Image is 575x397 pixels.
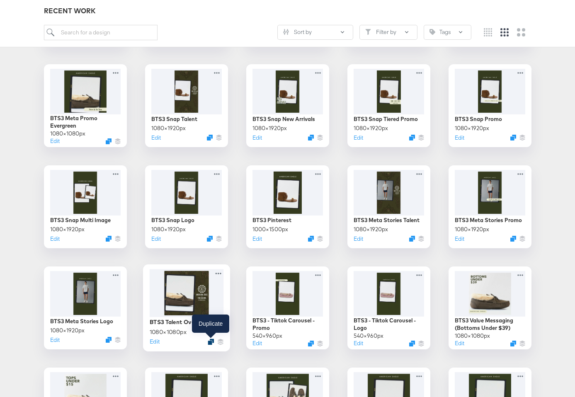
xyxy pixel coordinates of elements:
svg: Duplicate [308,341,314,346]
div: BTS3 Meta Stories Logo1080×1920pxEditDuplicate [44,266,127,349]
div: BTS3 Meta Stories Talent1080×1920pxEditDuplicate [347,165,430,248]
button: Duplicate [106,138,112,144]
div: BTS3 Snap Logo1080×1920pxEditDuplicate [145,165,228,248]
div: BTS3 Value Messaging (Bottoms Under $39)1080×1080pxEditDuplicate [449,266,531,349]
svg: Tag [429,29,435,35]
button: Edit [151,235,161,243]
svg: Duplicate [510,236,516,242]
svg: Duplicate [409,341,415,346]
div: BTS3 Talent Overlay [149,318,204,326]
div: 1000 × 1500 px [252,225,288,233]
div: 1080 × 1920 px [455,225,489,233]
div: BTS3 Snap Talent1080×1920pxEditDuplicate [145,64,228,147]
svg: Duplicate [409,135,415,140]
div: 1080 × 1080 px [149,328,186,336]
div: RECENT WORK [44,6,531,16]
svg: Duplicate [409,236,415,242]
div: 1080 × 1080 px [455,332,490,340]
div: BTS3 Pinterest [252,216,291,224]
svg: Small grid [484,28,492,36]
div: BTS3 Snap New Arrivals1080×1920pxEditDuplicate [246,64,329,147]
div: BTS3 - Tiktok Carousel - Promo [252,317,323,332]
div: 1080 × 1920 px [455,124,489,132]
button: SlidersSort by [277,25,353,40]
div: BTS3 Snap Promo1080×1920pxEditDuplicate [449,64,531,147]
button: FilterFilter by [359,25,417,40]
button: Edit [455,134,464,142]
button: Edit [50,235,60,243]
div: BTS3 Snap Multi Image1080×1920pxEditDuplicate [44,165,127,248]
div: BTS3 Snap Multi Image [50,216,111,224]
div: BTS3 Snap Tiered Promo1080×1920pxEditDuplicate [347,64,430,147]
div: BTS3 Snap New Arrivals [252,115,315,123]
svg: Duplicate [308,236,314,242]
div: 540 × 960 px [354,332,383,340]
button: Edit [50,336,60,344]
button: Edit [252,339,262,347]
svg: Duplicate [207,236,213,242]
div: BTS3 Snap Tiered Promo [354,115,418,123]
button: Edit [354,235,363,243]
div: BTS3 Snap Talent [151,115,197,123]
svg: Duplicate [510,341,516,346]
div: BTS3 Meta Stories Logo [50,317,113,325]
div: BTS3 Meta Promo Evergreen [50,114,121,130]
button: Edit [455,235,464,243]
div: 1080 × 1080 px [50,130,85,138]
div: BTS3 Talent Overlay1080×1080pxEditDuplicate [143,264,230,351]
button: Edit [151,134,161,142]
div: 1080 × 1920 px [252,124,287,132]
div: BTS3 Meta Stories Promo [455,216,522,224]
div: 1080 × 1920 px [50,327,85,334]
div: BTS3 Meta Promo Evergreen1080×1080pxEditDuplicate [44,64,127,147]
div: BTS3 Pinterest1000×1500pxEditDuplicate [246,165,329,248]
svg: Duplicate [208,339,214,345]
div: BTS3 Meta Stories Talent [354,216,420,224]
div: BTS3 - Tiktok Carousel - Promo540×960pxEditDuplicate [246,266,329,349]
svg: Sliders [283,29,289,35]
div: 1080 × 1920 px [354,225,388,233]
svg: Large grid [517,28,525,36]
div: 540 × 960 px [252,332,282,340]
svg: Duplicate [106,236,112,242]
input: Search for a design [44,25,158,40]
svg: Duplicate [106,337,112,343]
button: Edit [354,134,363,142]
div: 1080 × 1920 px [354,124,388,132]
button: Edit [252,235,262,243]
div: BTS3 Value Messaging (Bottoms Under $39) [455,317,525,332]
div: BTS3 Meta Stories Promo1080×1920pxEditDuplicate [449,165,531,248]
div: 1080 × 1920 px [151,124,186,132]
div: BTS3 Snap Promo [455,115,502,123]
button: Edit [455,339,464,347]
svg: Filter [365,29,371,35]
svg: Medium grid [500,28,509,36]
div: 1080 × 1920 px [151,225,186,233]
button: Edit [149,337,159,345]
div: BTS3 - Tiktok Carousel - Logo [354,317,424,332]
button: Edit [252,134,262,142]
div: BTS3 - Tiktok Carousel - Logo540×960pxEditDuplicate [347,266,430,349]
svg: Duplicate [207,135,213,140]
div: BTS3 Snap Logo [151,216,194,224]
button: Edit [354,339,363,347]
svg: Duplicate [510,135,516,140]
button: TagTags [424,25,471,40]
svg: Duplicate [308,135,314,140]
button: Edit [50,137,60,145]
div: 1080 × 1920 px [50,225,85,233]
